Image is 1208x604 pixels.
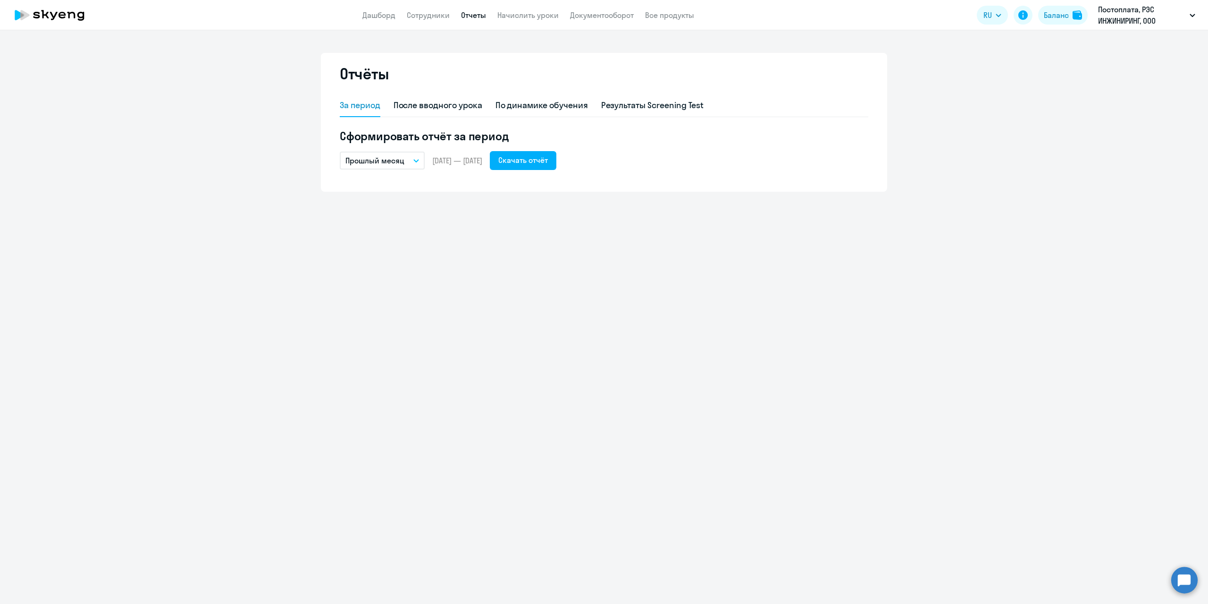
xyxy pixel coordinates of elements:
p: Постоплата, РЭС ИНЖИНИРИНГ, ООО [1098,4,1186,26]
h5: Сформировать отчёт за период [340,128,868,144]
span: [DATE] — [DATE] [432,155,482,166]
button: Скачать отчёт [490,151,556,170]
div: Результаты Screening Test [601,99,704,111]
div: За период [340,99,380,111]
span: RU [983,9,992,21]
a: Дашборд [362,10,395,20]
div: По динамике обучения [495,99,588,111]
a: Все продукты [645,10,694,20]
a: Отчеты [461,10,486,20]
button: Постоплата, РЭС ИНЖИНИРИНГ, ООО [1093,4,1200,26]
div: После вводного урока [394,99,482,111]
div: Баланс [1044,9,1069,21]
button: RU [977,6,1008,25]
p: Прошлый месяц [345,155,404,166]
a: Начислить уроки [497,10,559,20]
h2: Отчёты [340,64,389,83]
div: Скачать отчёт [498,154,548,166]
a: Сотрудники [407,10,450,20]
button: Прошлый месяц [340,152,425,170]
button: Балансbalance [1038,6,1088,25]
img: balance [1073,10,1082,20]
a: Документооборот [570,10,634,20]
